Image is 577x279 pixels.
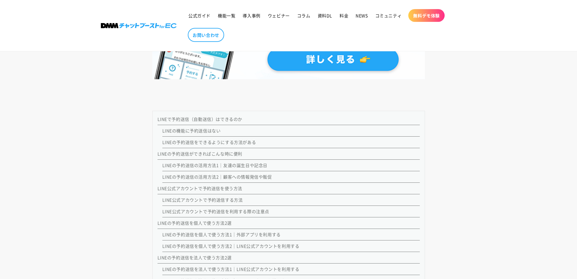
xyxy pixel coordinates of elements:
[185,9,214,22] a: 公式ガイド
[352,9,371,22] a: NEWS
[372,9,406,22] a: コミュニティ
[356,13,368,18] span: NEWS
[375,13,402,18] span: コミュニティ
[297,13,310,18] span: コラム
[314,9,336,22] a: 資料DL
[162,162,268,168] a: LINEの予約送信の活用方法1｜友達の誕生日や記念日
[340,13,348,18] span: 料金
[162,128,221,134] a: LINEの機能に予約送信はない
[218,13,235,18] span: 機能一覧
[413,13,440,18] span: 無料デモ体験
[162,139,256,145] a: LINEの予約送信をできるようにする方法がある
[408,9,445,22] a: 無料デモ体験
[158,254,232,260] a: LINEの予約送信を法人で使う方法2選
[293,9,314,22] a: コラム
[158,116,243,122] a: LINEで予約送信（自動送信）はできるのか
[158,151,243,157] a: LINEの予約送信ができればこんな時に便利
[162,243,300,249] a: LINEの予約送信を個人で使う方法2｜LINE公式アカウントを利用する
[188,13,211,18] span: 公式ガイド
[193,32,219,38] span: お問い合わせ
[239,9,264,22] a: 導入事例
[188,28,224,42] a: お問い合わせ
[264,9,293,22] a: ウェビナー
[162,266,300,272] a: LINEの予約送信を法人で使う方法1｜LINE公式アカウントを利用する
[336,9,352,22] a: 料金
[162,174,272,180] a: LINEの予約送信の活用方法2｜顧客への情報発信や販促
[158,220,232,226] a: LINEの予約送信を個人で使う方法2選
[318,13,332,18] span: 資料DL
[214,9,239,22] a: 機能一覧
[268,13,290,18] span: ウェビナー
[158,185,243,191] a: LINE公式アカウントで予約送信を使う方法
[101,23,177,28] img: 株式会社DMM Boost
[162,197,243,203] a: LINE公式アカウントで予約送信する方法
[243,13,260,18] span: 導入事例
[162,231,281,237] a: LINEの予約送信を個人で使う方法1｜外部アプリを利用する
[162,208,270,214] a: LINE公式アカウントで予約送信を利用する際の注意点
